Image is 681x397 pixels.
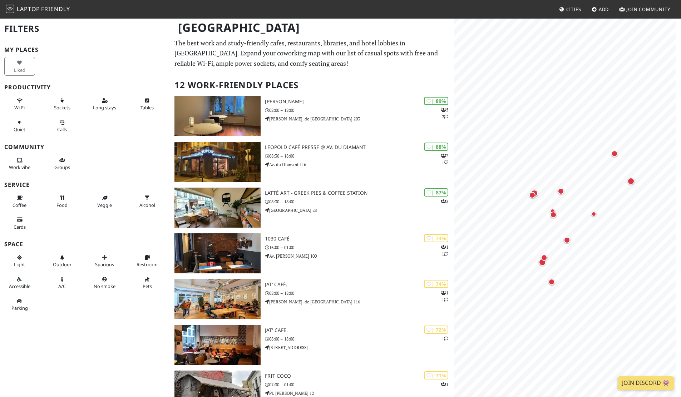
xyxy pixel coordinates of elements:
[618,376,674,390] a: Join Discord 👾
[174,233,261,273] img: 1030 Café
[610,149,619,158] div: Map marker
[265,381,454,388] p: 07:30 – 01:00
[174,325,261,365] img: JAT' Cafe.
[53,261,71,268] span: Outdoor area
[265,327,454,333] h3: JAT' Cafe.
[539,253,549,262] div: Map marker
[4,295,35,314] button: Parking
[4,46,166,53] h3: My Places
[57,126,67,133] span: Video/audio calls
[170,188,454,228] a: Latté Art - Greek Pies & Coffee Station | 87% 3 Latté Art - Greek Pies & Coffee Station 08:30 – 1...
[139,202,155,208] span: Alcohol
[424,371,448,379] div: | 71%
[265,153,454,159] p: 08:30 – 18:00
[265,99,454,105] h3: [PERSON_NAME]
[137,261,158,268] span: Restroom
[556,187,566,196] div: Map marker
[616,3,673,16] a: Join Community
[626,6,670,13] span: Join Community
[265,236,454,242] h3: 1030 Café
[265,244,454,251] p: 16:00 – 01:00
[441,152,448,166] p: 2 1
[4,18,166,40] h2: Filters
[170,233,454,273] a: 1030 Café | 74% 11 1030 Café 16:00 – 01:00 Av. [PERSON_NAME] 100
[566,6,581,13] span: Cities
[14,224,26,230] span: Credit cards
[14,104,25,111] span: Stable Wi-Fi
[14,126,25,133] span: Quiet
[424,188,448,197] div: | 87%
[265,207,454,214] p: [GEOGRAPHIC_DATA] 28
[424,143,448,151] div: | 88%
[170,142,454,182] a: Leopold Café Presse @ Av. du Diamant | 88% 21 Leopold Café Presse @ Av. du Diamant 08:30 – 18:00 ...
[441,106,448,120] p: 5 2
[265,190,454,196] h3: Latté Art - Greek Pies & Coffee Station
[4,84,166,91] h3: Productivity
[4,192,35,211] button: Coffee
[4,154,35,173] button: Work vibe
[14,261,25,268] span: Natural light
[132,273,163,292] button: Pets
[548,207,557,215] div: Map marker
[174,142,261,182] img: Leopold Café Presse @ Av. du Diamant
[529,188,539,198] div: Map marker
[4,116,35,135] button: Quiet
[47,116,78,135] button: Calls
[549,210,558,219] div: Map marker
[9,164,30,170] span: People working
[89,192,120,211] button: Veggie
[143,283,152,289] span: Pet friendly
[174,279,261,319] img: JAT’ Café.
[265,298,454,305] p: [PERSON_NAME]. de [GEOGRAPHIC_DATA] 116
[265,161,454,168] p: Av. du Diamant 116
[441,198,448,205] p: 3
[265,144,454,150] h3: Leopold Café Presse @ Av. du Diamant
[265,107,454,114] p: 08:00 – 18:00
[562,235,572,245] div: Map marker
[172,18,453,38] h1: [GEOGRAPHIC_DATA]
[174,96,261,136] img: Jackie
[174,188,261,228] img: Latté Art - Greek Pies & Coffee Station
[47,95,78,114] button: Sockets
[54,164,70,170] span: Group tables
[442,335,448,342] p: 1
[547,277,556,287] div: Map marker
[89,252,120,271] button: Spacious
[441,289,448,303] p: 1 1
[47,273,78,292] button: A/C
[265,198,454,205] p: 08:30 – 18:00
[89,273,120,292] button: No smoke
[13,202,26,208] span: Coffee
[6,3,70,16] a: LaptopFriendly LaptopFriendly
[97,202,112,208] span: Veggie
[11,305,28,311] span: Parking
[589,3,612,16] a: Add
[528,190,537,200] div: Map marker
[424,234,448,242] div: | 74%
[174,38,450,69] p: The best work and study-friendly cafes, restaurants, libraries, and hotel lobbies in [GEOGRAPHIC_...
[537,257,547,267] div: Map marker
[424,326,448,334] div: | 72%
[589,210,598,218] div: Map marker
[599,6,609,13] span: Add
[265,373,454,379] h3: Frit Cocq
[170,325,454,365] a: JAT' Cafe. | 72% 1 JAT' Cafe. 08:00 – 18:00 [STREET_ADDRESS]
[9,283,30,289] span: Accessible
[4,273,35,292] button: Accessible
[58,283,66,289] span: Air conditioned
[170,96,454,136] a: Jackie | 89% 52 [PERSON_NAME] 08:00 – 18:00 [PERSON_NAME]. de [GEOGRAPHIC_DATA] 203
[174,74,450,96] h2: 12 Work-Friendly Places
[4,241,166,248] h3: Space
[132,192,163,211] button: Alcohol
[265,344,454,351] p: [STREET_ADDRESS]
[54,104,70,111] span: Power sockets
[265,390,454,397] p: Pl. [PERSON_NAME] 12
[93,104,116,111] span: Long stays
[132,95,163,114] button: Tables
[132,252,163,271] button: Restroom
[441,381,448,388] p: 1
[4,144,166,150] h3: Community
[41,5,70,13] span: Friendly
[556,3,584,16] a: Cities
[4,252,35,271] button: Light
